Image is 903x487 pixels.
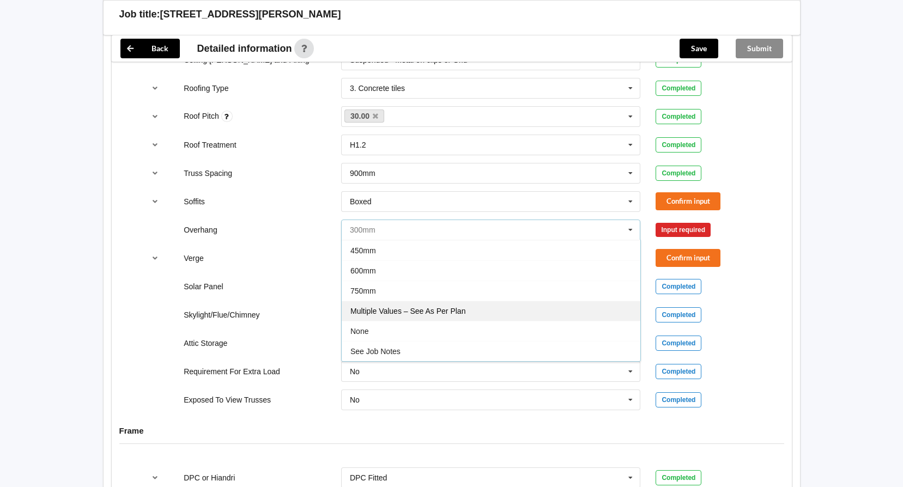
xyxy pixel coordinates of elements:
[350,327,368,336] span: None
[350,266,376,275] span: 600mm
[184,197,205,206] label: Soffits
[144,248,166,268] button: reference-toggle
[350,396,360,404] div: No
[656,279,701,294] div: Completed
[184,339,227,348] label: Attic Storage
[350,169,375,177] div: 900mm
[160,8,341,21] h3: [STREET_ADDRESS][PERSON_NAME]
[350,347,401,356] span: See Job Notes
[144,163,166,183] button: reference-toggle
[119,425,784,436] h4: Frame
[656,166,701,181] div: Completed
[184,395,271,404] label: Exposed To View Trusses
[350,56,468,64] div: Suspended - Metal on clips or Grid
[344,109,385,123] a: 30.00
[656,307,701,322] div: Completed
[680,39,718,58] button: Save
[144,135,166,155] button: reference-toggle
[184,112,221,120] label: Roof Pitch
[197,44,292,53] span: Detailed information
[656,137,701,153] div: Completed
[350,307,465,315] span: Multiple Values – See As Per Plan
[144,107,166,126] button: reference-toggle
[184,56,309,64] label: Ceiling [PERSON_NAME] and Fixing
[120,39,180,58] button: Back
[350,141,366,149] div: H1.2
[350,198,372,205] div: Boxed
[656,470,701,485] div: Completed
[350,246,376,255] span: 450mm
[656,249,720,267] button: Confirm input
[119,8,160,21] h3: Job title:
[350,368,360,375] div: No
[184,311,259,319] label: Skylight/Flue/Chimney
[184,473,235,482] label: DPC or Hiandri
[656,81,701,96] div: Completed
[656,223,711,237] div: Input required
[656,392,701,407] div: Completed
[656,109,701,124] div: Completed
[184,169,232,178] label: Truss Spacing
[656,336,701,351] div: Completed
[184,282,223,291] label: Solar Panel
[350,474,387,482] div: DPC Fitted
[144,78,166,98] button: reference-toggle
[350,287,376,295] span: 750mm
[144,192,166,211] button: reference-toggle
[184,84,228,93] label: Roofing Type
[656,364,701,379] div: Completed
[350,84,405,92] div: 3. Concrete tiles
[184,254,204,263] label: Verge
[184,367,280,376] label: Requirement For Extra Load
[656,192,720,210] button: Confirm input
[184,226,217,234] label: Overhang
[184,141,237,149] label: Roof Treatment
